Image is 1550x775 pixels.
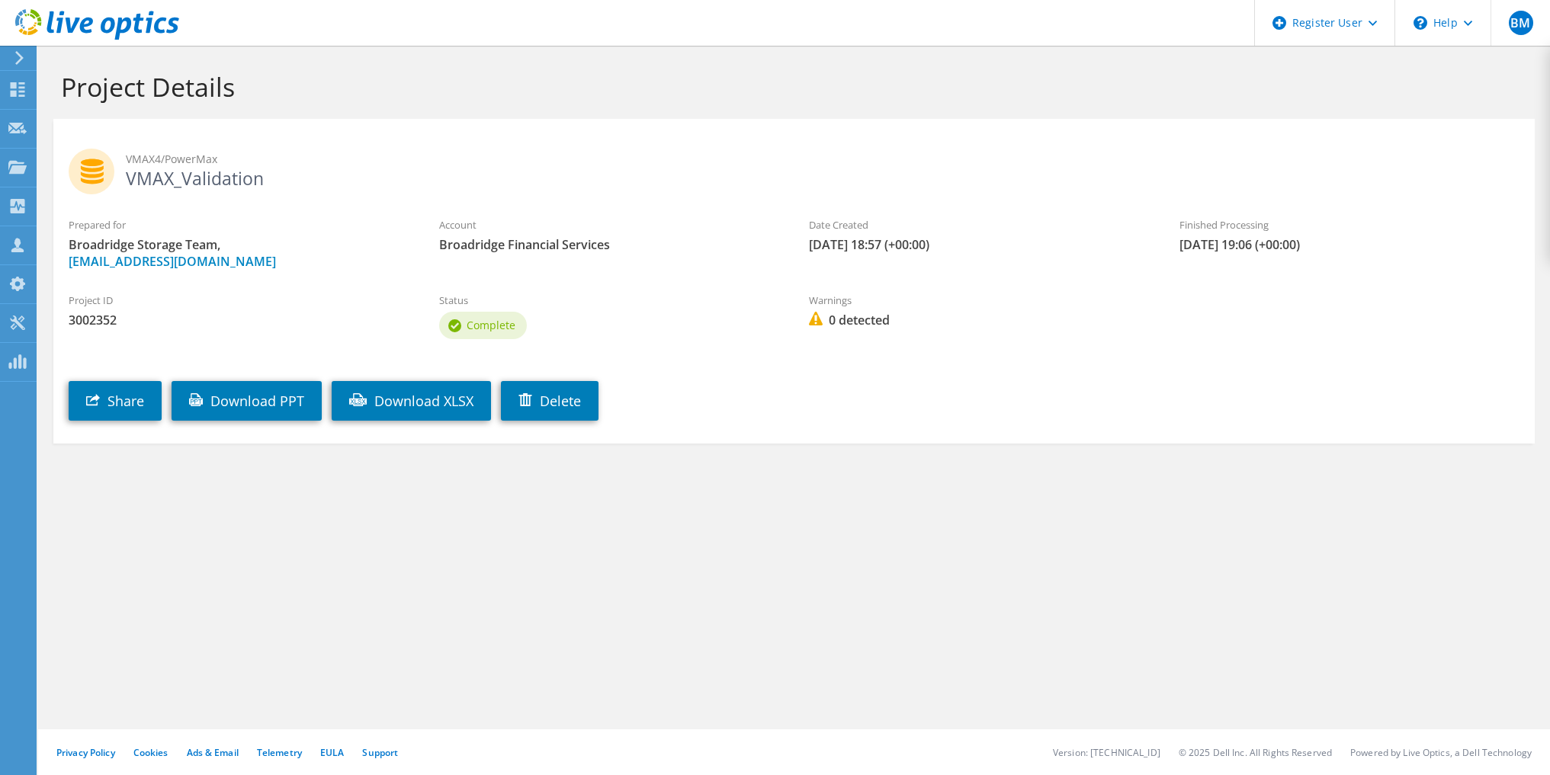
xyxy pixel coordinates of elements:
[501,381,598,421] a: Delete
[1053,746,1160,759] li: Version: [TECHNICAL_ID]
[69,217,409,232] label: Prepared for
[439,217,779,232] label: Account
[69,312,409,328] span: 3002352
[133,746,168,759] a: Cookies
[809,293,1149,308] label: Warnings
[69,149,1520,187] h2: VMAX_Validation
[467,318,515,332] span: Complete
[439,236,779,253] span: Broadridge Financial Services
[126,151,1520,168] span: VMAX4/PowerMax
[257,746,302,759] a: Telemetry
[187,746,239,759] a: Ads & Email
[61,71,1520,103] h1: Project Details
[332,381,491,421] a: Download XLSX
[1179,217,1520,232] label: Finished Processing
[1509,11,1533,35] span: BM
[69,253,276,270] a: [EMAIL_ADDRESS][DOMAIN_NAME]
[1179,236,1520,253] span: [DATE] 19:06 (+00:00)
[1179,746,1332,759] li: © 2025 Dell Inc. All Rights Reserved
[69,236,409,270] span: Broadridge Storage Team,
[809,312,1149,328] span: 0 detected
[56,746,115,759] a: Privacy Policy
[439,293,779,308] label: Status
[69,293,409,308] label: Project ID
[809,236,1149,253] span: [DATE] 18:57 (+00:00)
[69,381,162,421] a: Share
[362,746,398,759] a: Support
[1350,746,1532,759] li: Powered by Live Optics, a Dell Technology
[1414,16,1427,30] svg: \n
[809,217,1149,232] label: Date Created
[320,746,344,759] a: EULA
[172,381,322,421] a: Download PPT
